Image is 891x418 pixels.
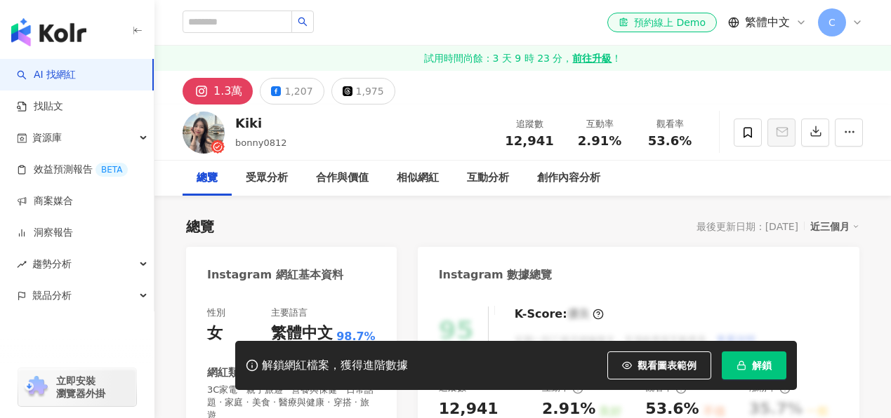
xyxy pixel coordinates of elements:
img: KOL Avatar [183,112,225,154]
a: 預約線上 Demo [607,13,717,32]
div: 1,207 [284,81,312,101]
span: 競品分析 [32,280,72,311]
div: Instagram 網紅基本資料 [207,267,343,283]
img: logo [11,18,86,46]
div: 總覽 [197,170,218,187]
div: 受眾分析 [246,170,288,187]
div: 繁體中文 [271,323,333,344]
div: 追蹤數 [503,117,556,131]
div: 預約線上 Demo [619,15,706,29]
div: 性別 [207,306,225,319]
div: 1.3萬 [213,81,242,101]
span: 解鎖 [752,360,772,371]
div: 近三個月 [810,217,859,236]
div: 解鎖網紅檔案，獲得進階數據 [262,358,408,373]
a: 試用時間尚餘：3 天 9 時 23 分，前往升級！ [154,46,891,71]
a: 商案媒合 [17,194,73,208]
div: 互動分析 [467,170,509,187]
div: 最後更新日期：[DATE] [697,221,798,232]
div: 互動率 [573,117,626,131]
button: 1.3萬 [183,78,253,104]
div: K-Score : [515,306,604,322]
span: search [298,17,308,27]
a: chrome extension立即安裝 瀏覽器外掛 [18,368,136,406]
span: 觀看圖表範例 [638,360,697,371]
div: 女 [207,323,223,344]
div: 總覽 [186,217,214,236]
span: bonny0812 [235,137,286,148]
div: 合作與價值 [316,170,369,187]
span: 趨勢分析 [32,248,72,280]
div: 主要語言 [271,306,308,319]
div: Instagram 數據總覽 [439,267,553,283]
button: 1,207 [260,78,324,104]
a: 找貼文 [17,100,63,114]
span: 98.7% [336,329,376,344]
div: 相似網紅 [397,170,439,187]
strong: 前往升級 [572,51,612,65]
a: 效益預測報告BETA [17,163,128,177]
span: 資源庫 [32,122,62,154]
span: 12,941 [505,133,553,148]
div: 觀看率 [643,117,697,131]
img: chrome extension [22,376,50,398]
button: 觀看圖表範例 [607,351,711,379]
div: 1,975 [356,81,384,101]
div: 創作內容分析 [537,170,600,187]
span: 2.91% [578,134,621,148]
span: 繁體中文 [745,15,790,30]
a: 洞察報告 [17,226,73,240]
button: 1,975 [331,78,395,104]
span: 立即安裝 瀏覽器外掛 [56,375,105,400]
button: 解鎖 [722,351,786,379]
span: 53.6% [648,134,692,148]
span: C [829,15,836,30]
a: searchAI 找網紅 [17,68,76,82]
span: rise [17,259,27,269]
div: Kiki [235,114,286,132]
